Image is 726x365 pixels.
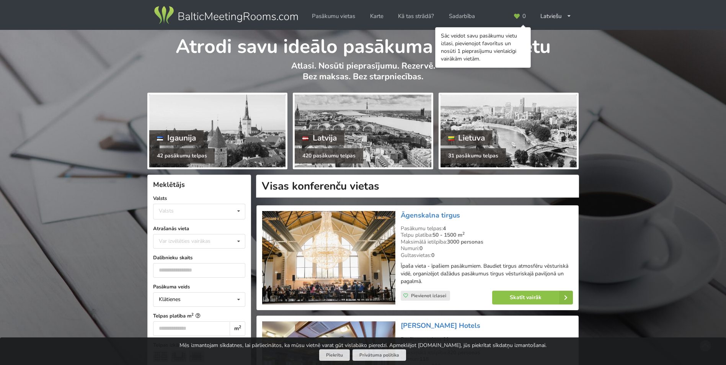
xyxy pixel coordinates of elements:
[411,293,446,299] span: Pievienot izlasei
[401,232,573,239] div: Telpu platība:
[432,231,465,239] strong: 50 - 1500 m
[440,148,506,164] div: 31 pasākumu telpas
[401,252,573,259] div: Gultasvietas:
[401,225,573,232] div: Pasākumu telpas:
[153,254,245,262] label: Dalībnieku skaits
[444,9,480,24] a: Sadarbība
[462,231,465,236] sup: 2
[153,5,299,26] img: Baltic Meeting Rooms
[191,312,194,317] sup: 2
[307,9,361,24] a: Pasākumu vietas
[153,312,245,320] label: Telpas platība m
[431,252,434,259] strong: 0
[153,283,245,291] label: Pasākuma veids
[447,238,483,246] strong: 3000 personas
[319,349,350,361] button: Piekrītu
[443,225,446,232] strong: 4
[149,148,215,164] div: 42 pasākumu telpas
[522,13,526,19] span: 0
[401,245,573,252] div: Numuri:
[401,239,573,246] div: Maksimālā ietilpība:
[401,211,460,220] a: Āgenskalna tirgus
[401,336,573,343] div: Pasākumu telpas:
[443,336,449,343] strong: 11
[535,9,577,24] div: Latviešu
[440,130,493,146] div: Lietuva
[262,211,395,305] img: Neierastas vietas | Rīga | Āgenskalna tirgus
[153,225,245,232] label: Atrašanās vieta
[352,349,406,361] a: Privātuma politika
[239,324,241,330] sup: 2
[159,208,174,214] div: Valsts
[147,61,579,90] p: Atlasi. Nosūti pieprasījumu. Rezervē. Bez maksas. Bez starpniecības.
[401,321,480,330] a: [PERSON_NAME] Hotels
[295,148,363,164] div: 420 pasākumu telpas
[401,262,573,285] p: Īpaša vieta - īpašiem pasākumiem. Baudiet tirgus atmosfēru vēsturiskā vidē, organizējot dažādus p...
[230,321,245,336] div: m
[492,291,573,304] a: Skatīt vairāk
[159,297,181,302] div: Klātienes
[295,130,344,146] div: Latvija
[149,130,204,146] div: Igaunija
[393,9,439,24] a: Kā tas strādā?
[147,93,287,169] a: Igaunija 42 pasākumu telpas
[293,93,433,169] a: Latvija 420 pasākumu telpas
[439,93,579,169] a: Lietuva 31 pasākumu telpas
[157,237,228,246] div: Var izvēlēties vairākas
[153,195,245,202] label: Valsts
[147,30,579,59] h1: Atrodi savu ideālo pasākuma norises vietu
[256,175,579,198] h1: Visas konferenču vietas
[419,245,423,252] strong: 0
[441,32,525,63] div: Sāc veidot savu pasākumu vietu izlasi, pievienojot favorītus un nosūti 1 pieprasījumu vienlaicīgi...
[153,180,185,189] span: Meklētājs
[365,9,389,24] a: Karte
